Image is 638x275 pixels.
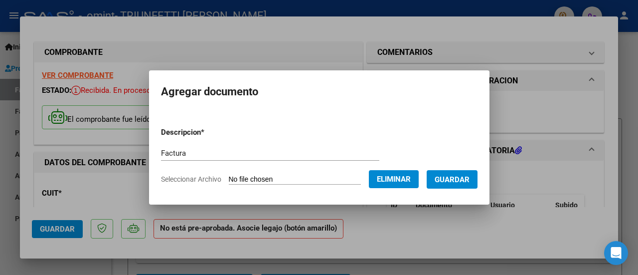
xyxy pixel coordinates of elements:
[427,170,478,189] button: Guardar
[161,82,478,101] h2: Agregar documento
[161,127,256,138] p: Descripcion
[161,175,221,183] span: Seleccionar Archivo
[377,175,411,184] span: Eliminar
[435,175,470,184] span: Guardar
[604,241,628,265] div: Open Intercom Messenger
[369,170,419,188] button: Eliminar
